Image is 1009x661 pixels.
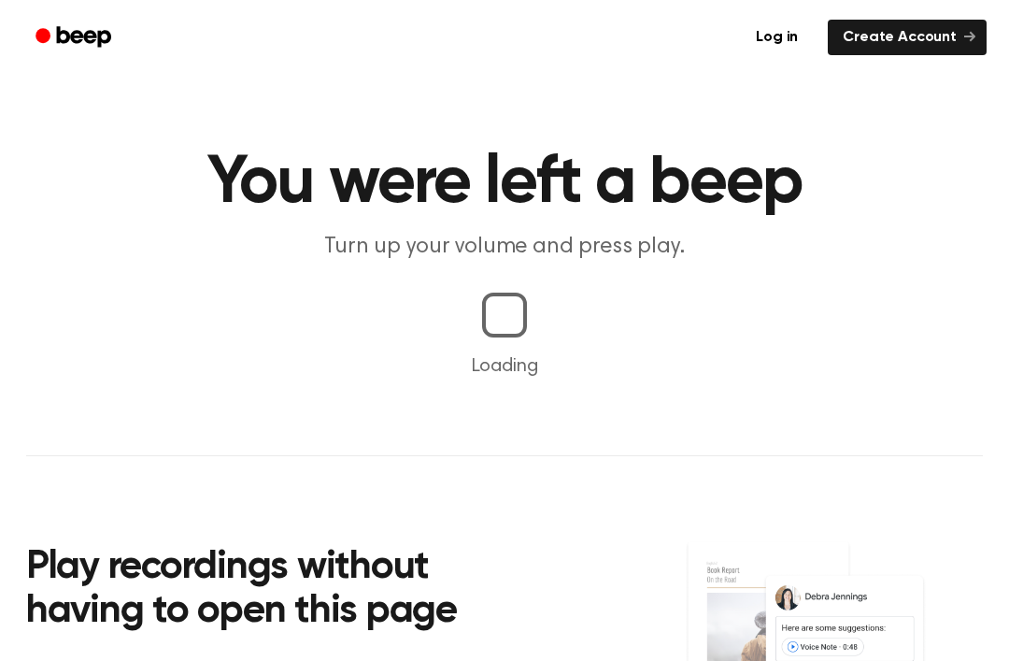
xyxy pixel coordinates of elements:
h2: Play recordings without having to open this page [26,546,530,635]
a: Log in [737,16,817,59]
p: Turn up your volume and press play. [146,232,863,263]
a: Create Account [828,20,987,55]
h1: You were left a beep [26,150,983,217]
a: Beep [22,20,128,56]
p: Loading [22,352,987,381]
